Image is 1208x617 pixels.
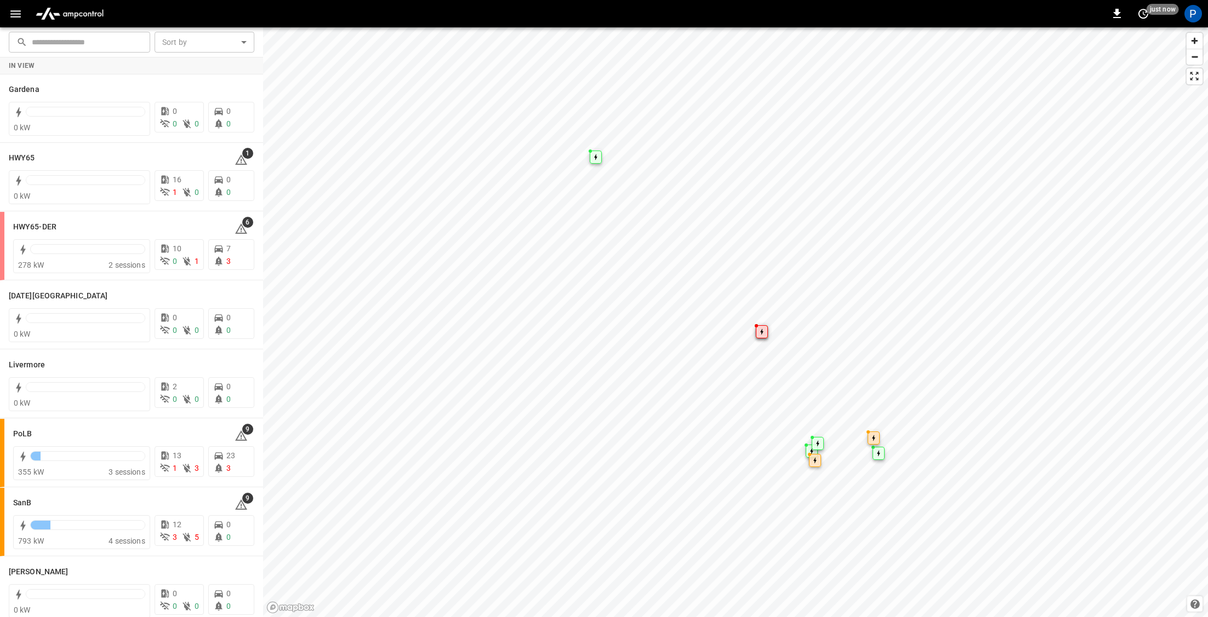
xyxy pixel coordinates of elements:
span: 0 kW [14,399,31,407]
button: set refresh interval [1135,5,1152,22]
span: 3 [226,464,231,472]
span: 0 [226,313,231,322]
span: 0 kW [14,330,31,338]
span: 0 [173,326,177,335]
div: Map marker [873,447,885,460]
div: Map marker [809,454,821,467]
span: 0 [173,602,177,610]
span: 0 [173,119,177,128]
span: 0 [173,313,177,322]
span: 7 [226,244,231,253]
span: 0 [226,107,231,116]
span: 0 [226,175,231,184]
span: 1 [173,188,177,197]
h6: Gardena [9,84,39,96]
span: 0 [226,188,231,197]
div: Map marker [590,151,602,164]
span: 3 [173,533,177,541]
span: 793 kW [18,537,44,545]
span: 0 kW [14,192,31,200]
span: 0 [195,602,199,610]
h6: HWY65 [9,152,35,164]
a: Mapbox homepage [266,601,315,614]
span: 5 [195,533,199,541]
span: 1 [242,148,253,159]
button: Zoom in [1187,33,1203,49]
span: 0 [173,589,177,598]
span: 0 [226,520,231,529]
span: 9 [242,493,253,504]
span: 0 [173,395,177,403]
span: 0 [226,119,231,128]
span: 4 sessions [109,537,145,545]
div: Map marker [812,437,824,450]
span: 16 [173,175,181,184]
h6: Vernon [9,566,68,578]
span: 0 [226,602,231,610]
span: 12 [173,520,181,529]
strong: In View [9,62,35,70]
span: just now [1147,4,1179,15]
span: 0 [195,326,199,335]
div: Map marker [868,431,880,445]
span: 2 sessions [109,261,145,269]
div: Map marker [806,445,818,458]
span: 0 [226,382,231,391]
span: 2 [173,382,177,391]
span: 0 [195,188,199,197]
span: 0 [226,589,231,598]
canvas: Map [263,27,1208,617]
span: 278 kW [18,261,44,269]
span: 0 [226,533,231,541]
span: 1 [195,257,199,266]
span: 0 [195,395,199,403]
div: profile-icon [1184,5,1202,22]
span: 0 kW [14,123,31,132]
span: 0 [173,107,177,116]
span: 0 [173,257,177,266]
span: 9 [242,424,253,435]
h6: Karma Center [9,290,107,302]
span: 10 [173,244,181,253]
span: 3 [226,257,231,266]
h6: Livermore [9,359,45,371]
span: 1 [173,464,177,472]
span: 0 [226,326,231,335]
img: ampcontrol.io logo [31,3,108,24]
span: 3 sessions [109,468,145,476]
span: 3 [195,464,199,472]
h6: SanB [13,497,31,509]
h6: PoLB [13,428,32,440]
span: 23 [226,451,235,460]
span: 0 kW [14,606,31,614]
span: 13 [173,451,181,460]
h6: HWY65-DER [13,221,56,233]
button: Zoom out [1187,49,1203,65]
span: 0 [226,395,231,403]
div: Map marker [756,325,768,338]
span: 355 kW [18,468,44,476]
span: 0 [195,119,199,128]
span: 6 [242,217,253,228]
